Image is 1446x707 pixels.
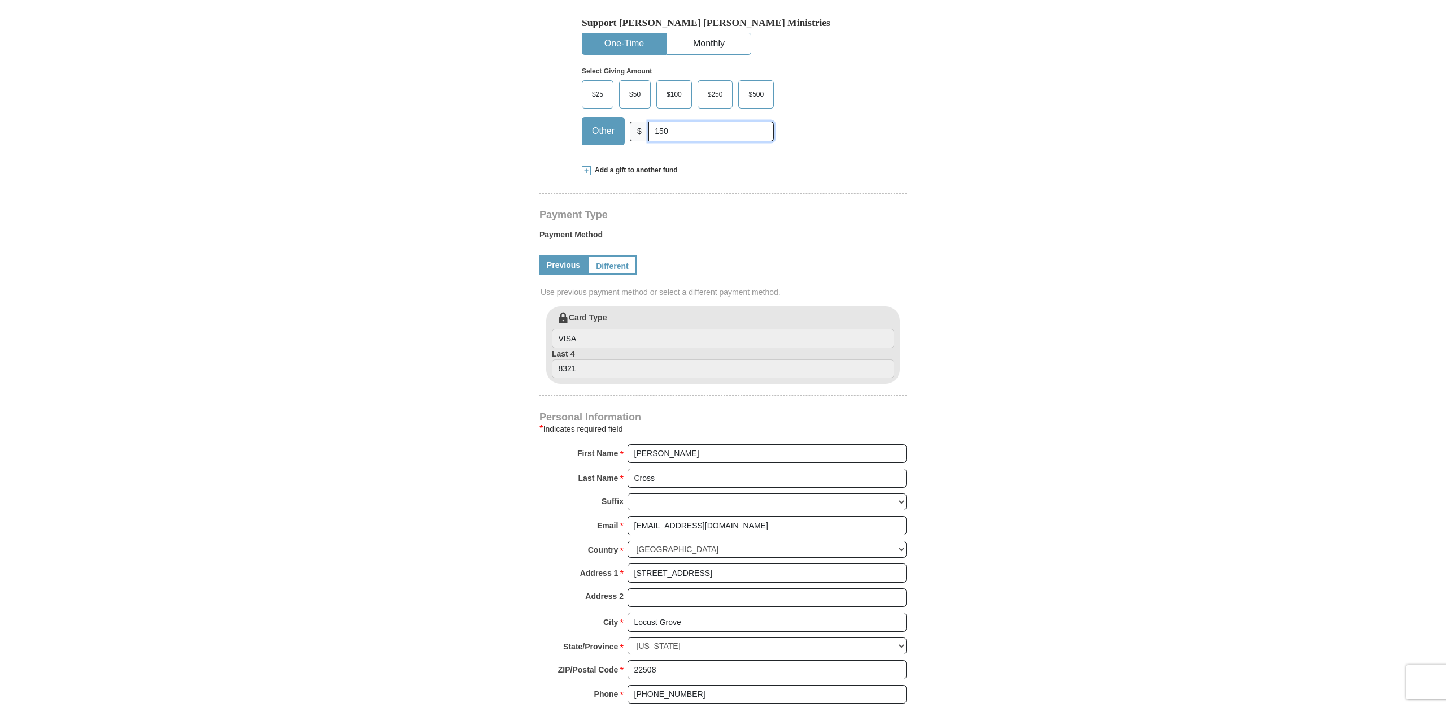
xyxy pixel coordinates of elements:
[539,255,587,275] a: Previous
[624,86,646,103] span: $50
[539,210,907,219] h4: Payment Type
[603,614,618,630] strong: City
[588,542,619,558] strong: Country
[563,639,618,654] strong: State/Province
[587,255,637,275] a: Different
[552,348,894,379] label: Last 4
[586,86,609,103] span: $25
[597,518,618,533] strong: Email
[582,17,864,29] h5: Support [PERSON_NAME] [PERSON_NAME] Ministries
[558,662,619,678] strong: ZIP/Postal Code
[667,33,751,54] button: Monthly
[743,86,769,103] span: $500
[594,686,619,702] strong: Phone
[539,422,907,436] div: Indicates required field
[552,329,894,348] input: Card Type
[578,470,619,486] strong: Last Name
[648,122,774,141] input: Other Amount
[541,287,908,298] span: Use previous payment method or select a different payment method.
[580,565,619,581] strong: Address 1
[661,86,687,103] span: $100
[539,413,907,422] h4: Personal Information
[586,123,620,140] span: Other
[585,588,624,604] strong: Address 2
[702,86,729,103] span: $250
[577,445,618,461] strong: First Name
[591,166,678,175] span: Add a gift to another fund
[539,229,907,246] label: Payment Method
[630,122,649,141] span: $
[582,33,666,54] button: One-Time
[582,67,652,75] strong: Select Giving Amount
[602,493,624,509] strong: Suffix
[552,359,894,379] input: Last 4
[552,312,894,348] label: Card Type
